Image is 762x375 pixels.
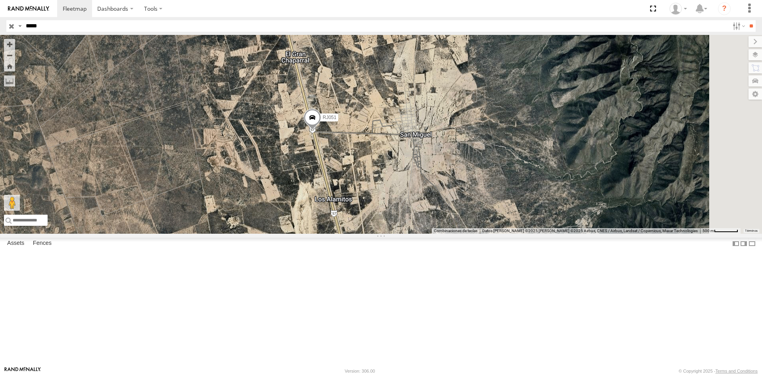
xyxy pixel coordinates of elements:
div: Version: 306.00 [345,369,375,373]
label: Dock Summary Table to the Left [732,238,740,249]
button: Escala del mapa: 500 m por 57 píxeles [700,228,741,234]
label: Search Filter Options [729,20,747,32]
label: Assets [3,238,28,249]
label: Fences [29,238,56,249]
a: Terms and Conditions [716,369,758,373]
button: Combinaciones de teclas [434,228,477,234]
a: Términos [745,229,758,233]
span: 500 m [702,229,714,233]
img: rand-logo.svg [8,6,49,12]
label: Measure [4,75,15,87]
span: Datos [PERSON_NAME] ©2025 [PERSON_NAME] ©2025 Airbus, CNES / Airbus, Landsat / Copernicus, Maxar ... [482,229,698,233]
label: Search Query [17,20,23,32]
button: Arrastra al hombrecito al mapa para abrir Street View [4,195,20,211]
i: ? [718,2,731,15]
label: Hide Summary Table [748,238,756,249]
div: © Copyright 2025 - [679,369,758,373]
button: Zoom in [4,39,15,50]
button: Zoom out [4,50,15,61]
span: RJ051 [323,114,337,120]
button: Zoom Home [4,61,15,71]
a: Visit our Website [4,367,41,375]
div: Pablo Ruiz [667,3,690,15]
label: Map Settings [749,88,762,100]
label: Dock Summary Table to the Right [740,238,748,249]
